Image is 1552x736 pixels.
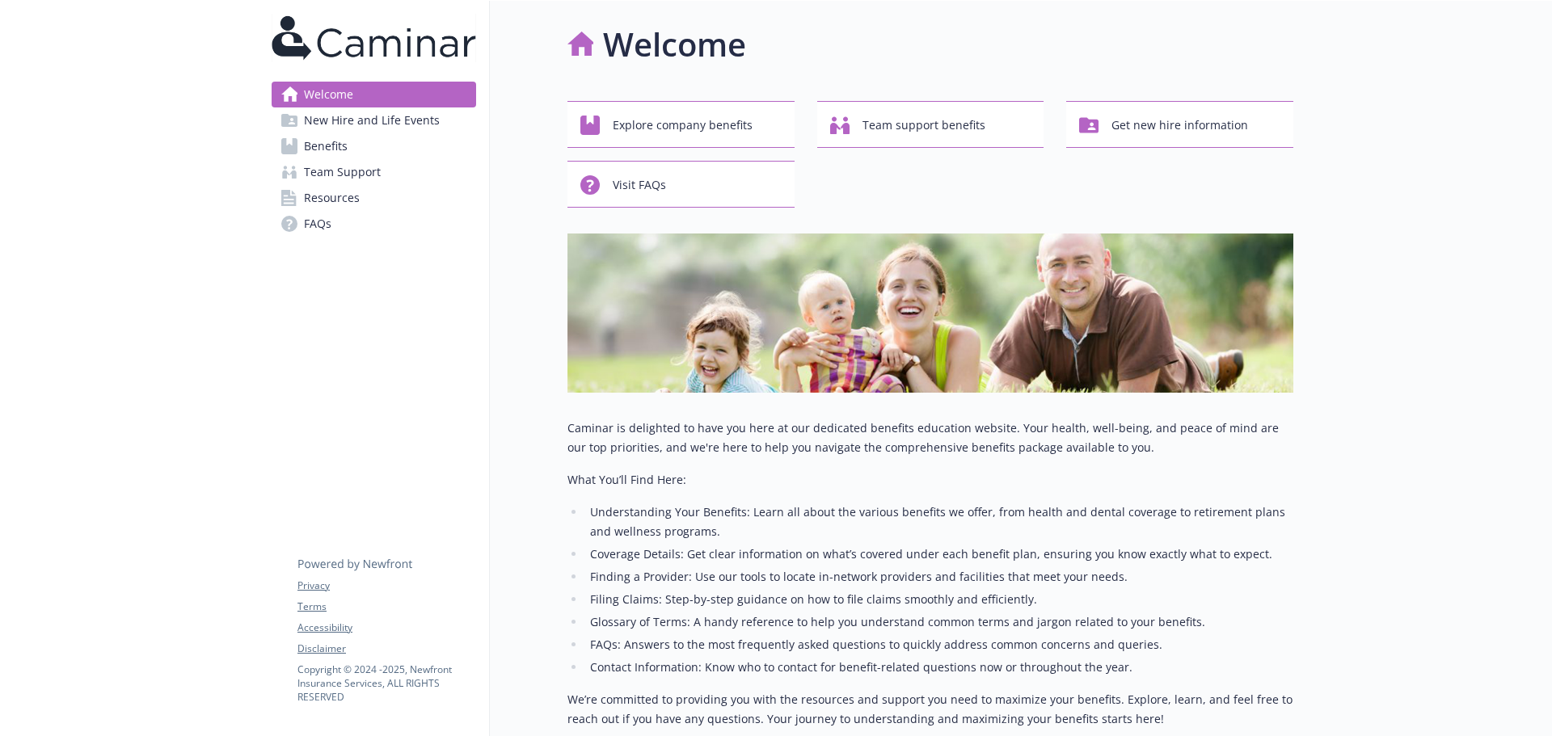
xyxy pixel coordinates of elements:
[567,161,795,208] button: Visit FAQs
[297,662,475,704] p: Copyright © 2024 - 2025 , Newfront Insurance Services, ALL RIGHTS RESERVED
[585,590,1293,609] li: Filing Claims: Step-by-step guidance on how to file claims smoothly and efficiently.
[585,503,1293,541] li: Understanding Your Benefits: Learn all about the various benefits we offer, from health and denta...
[613,110,753,141] span: Explore company benefits
[1066,101,1293,148] button: Get new hire information
[297,641,475,656] a: Disclaimer
[585,635,1293,654] li: FAQs: Answers to the most frequently asked questions to quickly address common concerns and queries.
[862,110,985,141] span: Team support benefits
[297,599,475,614] a: Terms
[567,690,1293,729] p: We’re committed to providing you with the resources and support you need to maximize your benefit...
[272,211,476,237] a: FAQs
[304,82,353,107] span: Welcome
[585,658,1293,677] li: Contact Information: Know who to contact for benefit-related questions now or throughout the year.
[585,612,1293,632] li: Glossary of Terms: A handy reference to help you understand common terms and jargon related to yo...
[817,101,1044,148] button: Team support benefits
[613,170,666,200] span: Visit FAQs
[585,545,1293,564] li: Coverage Details: Get clear information on what’s covered under each benefit plan, ensuring you k...
[585,567,1293,587] li: Finding a Provider: Use our tools to locate in-network providers and facilities that meet your ne...
[272,107,476,133] a: New Hire and Life Events
[567,101,795,148] button: Explore company benefits
[603,20,746,69] h1: Welcome
[304,133,348,159] span: Benefits
[567,470,1293,490] p: What You’ll Find Here:
[272,159,476,185] a: Team Support
[272,185,476,211] a: Resources
[567,233,1293,393] img: overview page banner
[567,418,1293,457] p: Caminar is delighted to have you here at our dedicated benefits education website. Your health, w...
[304,159,381,185] span: Team Support
[272,133,476,159] a: Benefits
[304,185,360,211] span: Resources
[304,107,440,133] span: New Hire and Life Events
[297,578,475,593] a: Privacy
[304,211,331,237] span: FAQs
[297,620,475,635] a: Accessibility
[272,82,476,107] a: Welcome
[1111,110,1248,141] span: Get new hire information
